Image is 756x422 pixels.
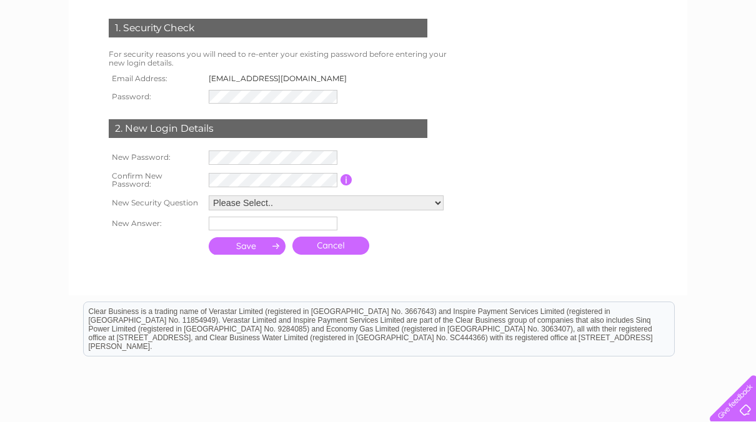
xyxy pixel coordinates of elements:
[106,87,206,107] th: Password:
[292,237,369,255] a: Cancel
[106,71,206,87] th: Email Address:
[109,119,427,138] div: 2. New Login Details
[109,19,427,37] div: 1. Security Check
[567,53,595,62] a: Energy
[673,53,704,62] a: Contact
[26,32,90,71] img: logo.png
[106,192,206,213] th: New Security Question
[106,147,206,168] th: New Password:
[647,53,665,62] a: Blog
[209,237,286,255] input: Submit
[602,53,640,62] a: Telecoms
[715,53,744,62] a: Log out
[520,6,607,22] a: 0333 014 3131
[341,174,352,185] input: Information
[106,47,460,71] td: For security reasons you will need to re-enter your existing password before entering your new lo...
[84,7,674,61] div: Clear Business is a trading name of Verastar Limited (registered in [GEOGRAPHIC_DATA] No. 3667643...
[106,168,206,193] th: Confirm New Password:
[536,53,560,62] a: Water
[106,213,206,233] th: New Answer:
[206,71,357,87] td: [EMAIL_ADDRESS][DOMAIN_NAME]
